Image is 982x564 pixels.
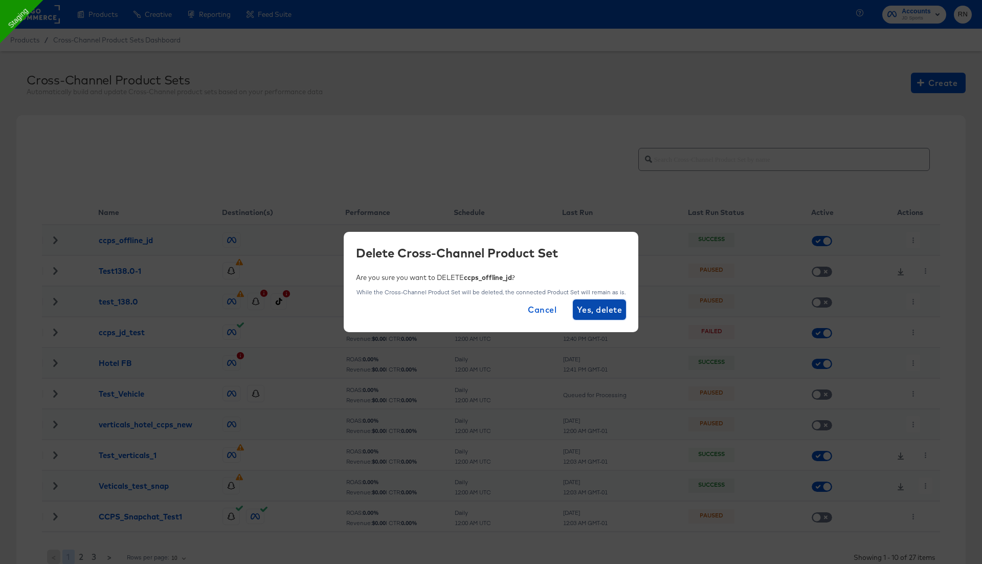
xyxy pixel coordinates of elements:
[577,302,622,317] span: Yes, delete
[356,244,618,262] div: Delete Cross-Channel Product Set
[573,299,626,320] button: Yes, delete
[356,273,626,283] div: Are you sure you want to DELETE ?
[464,273,512,281] b: ccps_offline_jd
[524,299,561,320] button: Cancel
[356,289,626,296] div: While the Cross-Channel Product Set will be deleted, the connected Product Set will remain as is.
[528,302,556,317] span: Cancel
